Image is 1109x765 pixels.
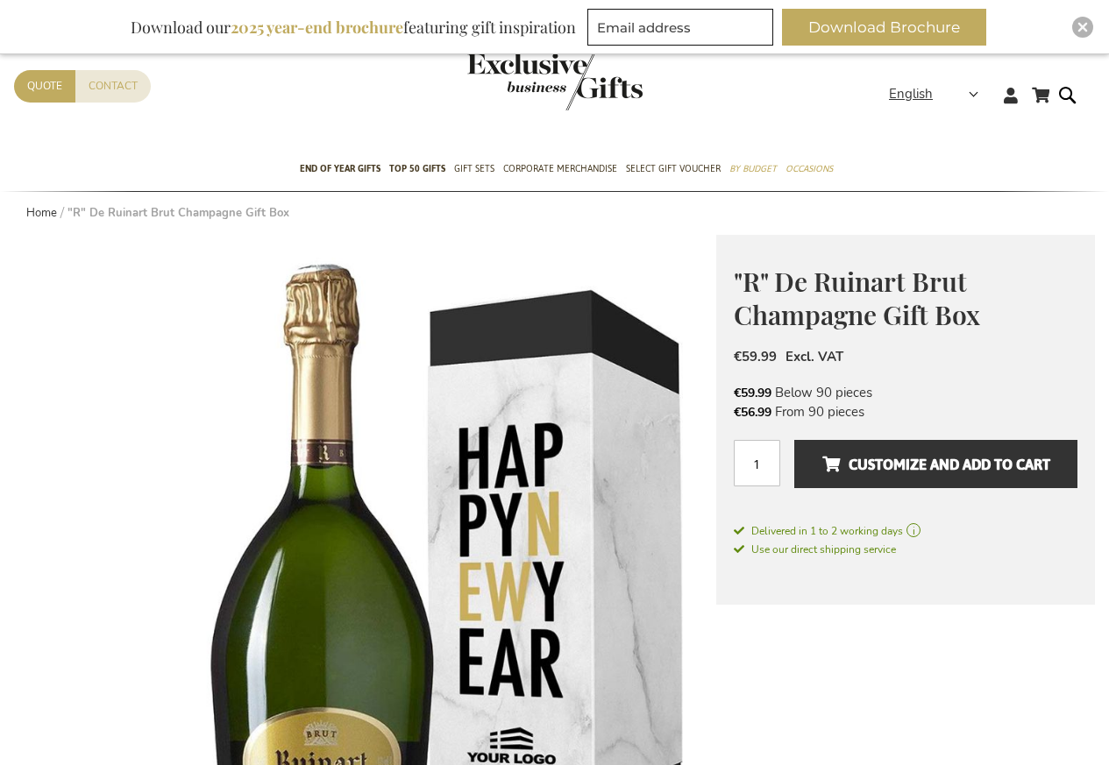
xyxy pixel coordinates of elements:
[889,84,990,104] div: English
[123,9,584,46] div: Download our featuring gift inspiration
[503,159,617,178] span: Corporate Merchandise
[734,348,777,365] span: €59.99
[14,70,75,103] a: Quote
[734,264,980,333] span: "R" De Ruinart Brut Champagne Gift Box
[68,205,289,221] strong: "R" De Ruinart Brut Champagne Gift Box
[467,53,643,110] img: Exclusive Business gifts logo
[587,9,778,51] form: marketing offers and promotions
[75,70,151,103] a: Contact
[454,159,494,178] span: Gift Sets
[734,383,1077,402] li: Below 90 pieces
[786,159,833,178] span: Occasions
[734,402,1077,421] li: From 90 pieces
[734,542,896,556] span: Use our direct shipping service
[626,159,721,178] span: Select Gift Voucher
[389,159,445,178] span: TOP 50 Gifts
[729,159,777,178] span: By Budget
[1077,22,1088,32] img: Close
[1072,17,1093,38] div: Close
[231,17,403,38] b: 2025 year-end brochure
[734,404,771,421] span: €56.99
[794,440,1077,488] button: Customize and add to cart
[300,159,380,178] span: End of year gifts
[734,540,896,557] a: Use our direct shipping service
[734,523,1077,539] a: Delivered in 1 to 2 working days
[734,440,780,486] input: Qty
[26,205,57,221] a: Home
[782,9,986,46] button: Download Brochure
[889,84,933,104] span: English
[786,348,843,365] span: Excl. VAT
[822,450,1050,478] span: Customize and add to cart
[467,53,555,110] a: store logo
[587,9,773,46] input: Email address
[734,385,771,401] span: €59.99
